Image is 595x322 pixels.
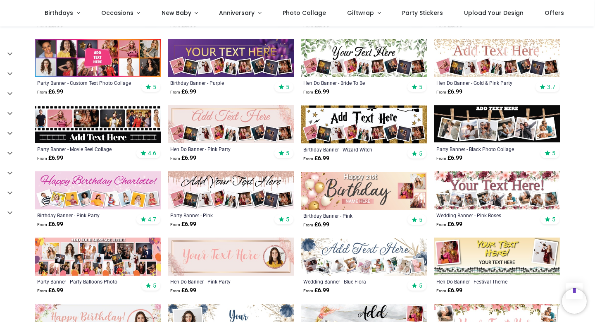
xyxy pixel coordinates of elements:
img: Personalised Party Banner - Movie Reel Collage - 6 Photo Upload [35,105,161,143]
a: Party Banner - Black Photo Collage [436,146,533,152]
img: Hen Do Banner - Pink Party - Custom Text & 9 Photo Upload [168,105,294,143]
span: Occasions [101,9,133,17]
span: 5 [552,216,555,223]
a: Wedding Banner - Blue Flora [303,278,400,285]
span: 5 [286,216,289,223]
a: Birthday Banner - Pink [303,212,400,219]
a: Birthday Banner - Purple [170,79,267,86]
span: From [170,90,180,94]
a: Hen Do Banner - Gold & Pink Party Occasion [436,79,533,86]
span: From [303,90,313,94]
span: 5 [286,83,289,91]
span: New Baby [162,9,191,17]
img: Personalised Wedding Banner - Blue Flora - Custom Text & 9 Photo Upload [301,238,427,276]
strong: £ 6.99 [170,220,196,228]
strong: £ 6.99 [303,286,329,295]
strong: £ 6.99 [170,154,196,162]
span: From [37,222,47,227]
span: 5 [552,149,555,157]
a: Hen Do Banner - Pink Party [170,146,267,152]
img: Personalised Happy Birthday Banner - Pink - Custom Age, Name & 3 Photo Upload [301,172,427,210]
strong: £ 6.99 [37,154,63,162]
img: Personalised Hen Do Banner - Gold & Pink Party Occasion - 9 Photo Upload [434,39,560,77]
span: From [436,222,446,227]
span: From [436,90,446,94]
img: Personalised Hen Do Banner - Bride To Be - 9 Photo Upload [301,39,427,77]
strong: £ 6.99 [436,220,462,228]
img: Personalised Party Banner - Pink - Custom Text & 9 Photo Upload [168,171,294,209]
strong: £ 6.99 [303,88,329,96]
img: Personalised Wedding Banner - Pink Roses - Custom Text & 9 Photo Upload [434,171,560,209]
strong: £ 6.99 [37,286,63,295]
a: Party Banner - Movie Reel Collage [37,146,134,152]
span: From [436,288,446,293]
a: Hen Do Banner - Bride To Be [303,79,400,86]
strong: £ 6.99 [436,88,462,96]
img: Personalised Party Banner - Party Balloons Photo Collage - 22 Photo Upload [35,238,161,276]
span: From [170,222,180,227]
span: From [436,156,446,161]
span: From [37,90,47,94]
strong: £ 6.99 [436,154,462,162]
span: 4.7 [148,216,156,223]
div: Party Banner - Pink [170,212,267,219]
a: Party Banner - Party Balloons Photo Collage [37,278,134,285]
span: Photo Collage [283,9,326,17]
strong: £ 6.99 [37,220,63,228]
span: From [37,156,47,161]
img: Personalised Party Banner - Custom Text Photo Collage - 12 Photo Upload [35,39,161,77]
span: Birthdays [45,9,73,17]
a: Wedding Banner - Pink Roses [436,212,533,219]
img: Personalised Happy Birthday Banner - Wizard Witch - 9 Photo Upload [301,105,427,144]
span: Giftwrap [347,9,374,17]
span: From [303,223,313,227]
span: Party Stickers [402,9,443,17]
strong: £ 6.99 [303,221,329,229]
span: 4.6 [148,149,156,157]
span: 5 [153,83,156,91]
iframe: Brevo live chat [562,289,587,314]
img: Personalised Party Banner - Black Photo Collage - 6 Photo Upload [434,105,560,143]
a: Hen Do Banner - Festival Theme [436,278,533,285]
span: 5 [419,150,422,157]
span: 5 [419,282,422,289]
span: From [170,288,180,293]
span: Upload Your Design [464,9,524,17]
span: 5 [286,149,289,157]
span: 3.7 [547,83,555,91]
span: 5 [153,282,156,289]
span: 5 [419,216,422,223]
a: Party Banner - Custom Text Photo Collage [37,79,134,86]
img: Personalised Hen Do Banner - Pink Party - Custom Text & 1 Photo Upload [168,238,294,276]
strong: £ 6.99 [37,88,63,96]
img: Personalised Hen Do Banner - Festival Theme - Custom Text & 2 Photo Upload [434,238,560,276]
span: From [303,156,313,161]
strong: £ 6.99 [170,286,196,295]
a: Birthday Banner - Wizard Witch [303,146,400,153]
strong: £ 6.99 [170,88,196,96]
span: Anniversary [219,9,255,17]
a: Birthday Banner - Pink Party [37,212,134,219]
img: Personalised Happy Birthday Banner - Pink Party - 9 Photo Upload [35,171,161,209]
span: From [37,288,47,293]
span: Offers [545,9,564,17]
a: Hen Do Banner - Pink Party [170,278,267,285]
strong: £ 6.99 [436,286,462,295]
span: From [303,288,313,293]
span: From [170,156,180,161]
